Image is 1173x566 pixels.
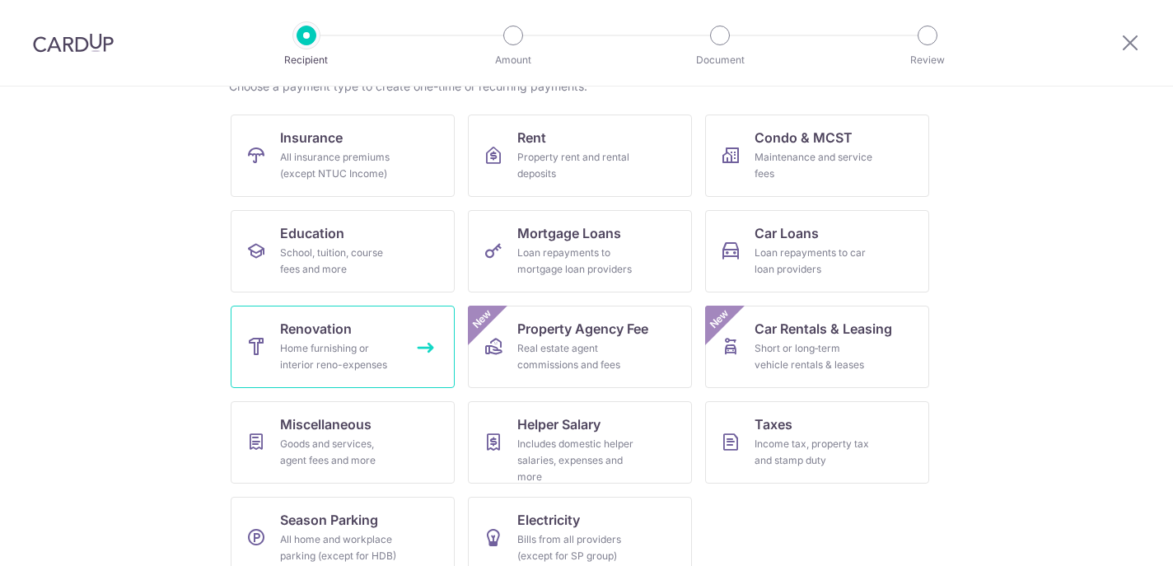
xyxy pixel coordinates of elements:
p: Recipient [245,52,367,68]
a: RenovationHome furnishing or interior reno-expenses [231,306,455,388]
span: New [469,306,496,333]
div: Short or long‑term vehicle rentals & leases [755,340,873,373]
a: Car LoansLoan repayments to car loan providers [705,210,929,292]
span: Renovation [280,319,352,339]
div: Home furnishing or interior reno-expenses [280,340,399,373]
div: Loan repayments to mortgage loan providers [517,245,636,278]
span: Mortgage Loans [517,223,621,243]
span: Taxes [755,414,792,434]
a: Helper SalaryIncludes domestic helper salaries, expenses and more [468,401,692,484]
p: Document [659,52,781,68]
div: Loan repayments to car loan providers [755,245,873,278]
span: Miscellaneous [280,414,372,434]
a: Car Rentals & LeasingShort or long‑term vehicle rentals & leasesNew [705,306,929,388]
a: EducationSchool, tuition, course fees and more [231,210,455,292]
div: Property rent and rental deposits [517,149,636,182]
span: Education [280,223,344,243]
span: Helper Salary [517,414,601,434]
div: Income tax, property tax and stamp duty [755,436,873,469]
div: Goods and services, agent fees and more [280,436,399,469]
div: Choose a payment type to create one-time or recurring payments. [229,78,944,95]
span: Electricity [517,510,580,530]
a: Condo & MCSTMaintenance and service fees [705,115,929,197]
p: Amount [452,52,574,68]
span: Car Loans [755,223,819,243]
span: Condo & MCST [755,128,853,147]
span: Insurance [280,128,343,147]
div: School, tuition, course fees and more [280,245,399,278]
a: TaxesIncome tax, property tax and stamp duty [705,401,929,484]
img: CardUp [33,33,114,53]
span: Car Rentals & Leasing [755,319,892,339]
a: InsuranceAll insurance premiums (except NTUC Income) [231,115,455,197]
span: Property Agency Fee [517,319,648,339]
div: Real estate agent commissions and fees [517,340,636,373]
span: Rent [517,128,546,147]
a: MiscellaneousGoods and services, agent fees and more [231,401,455,484]
span: New [706,306,733,333]
div: Maintenance and service fees [755,149,873,182]
a: Mortgage LoansLoan repayments to mortgage loan providers [468,210,692,292]
div: All home and workplace parking (except for HDB) [280,531,399,564]
div: All insurance premiums (except NTUC Income) [280,149,399,182]
div: Includes domestic helper salaries, expenses and more [517,436,636,485]
div: Bills from all providers (except for SP group) [517,531,636,564]
p: Review [867,52,988,68]
span: Season Parking [280,510,378,530]
a: Property Agency FeeReal estate agent commissions and feesNew [468,306,692,388]
a: RentProperty rent and rental deposits [468,115,692,197]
